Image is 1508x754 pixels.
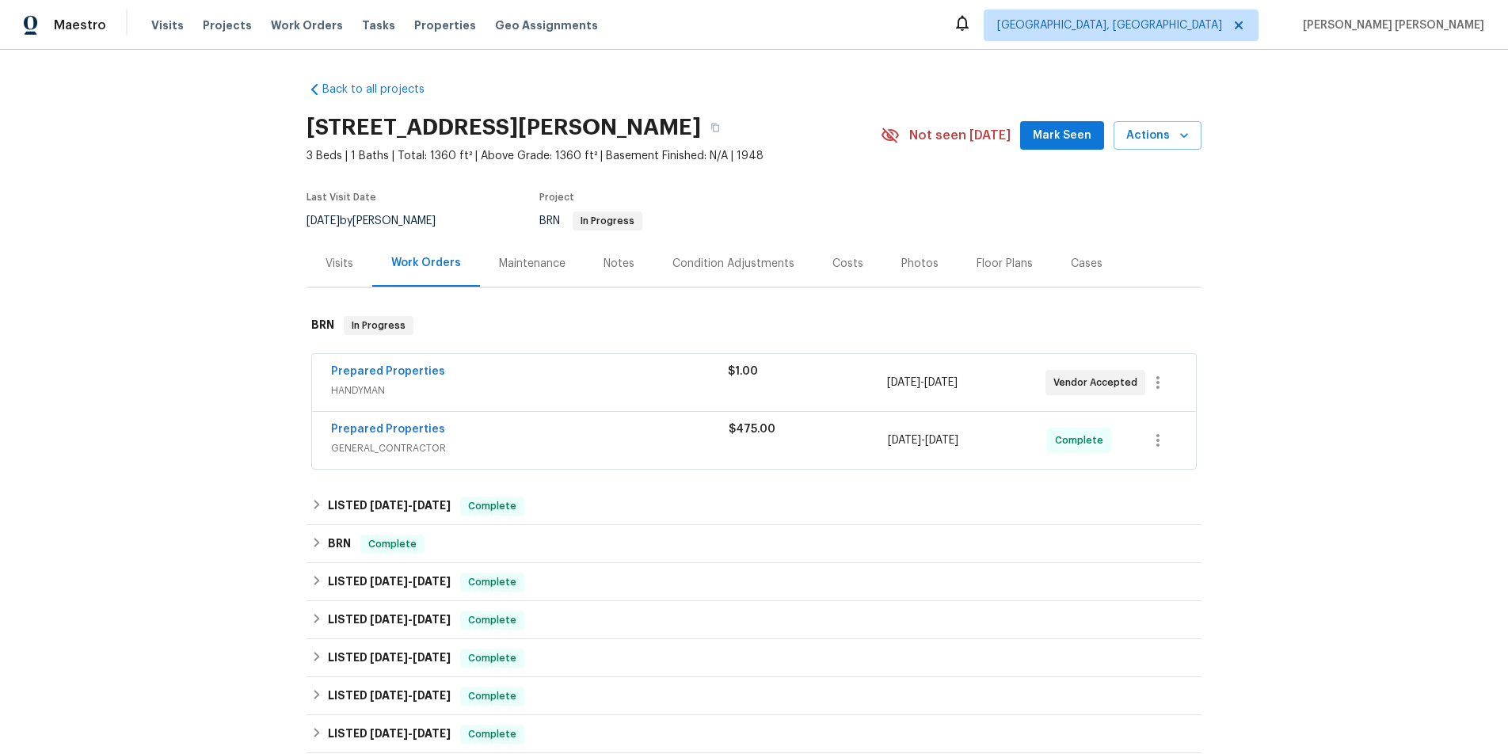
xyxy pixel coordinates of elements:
span: [DATE] [370,500,408,511]
span: - [370,500,451,511]
h6: LISTED [328,725,451,744]
div: Work Orders [391,255,461,271]
h2: [STREET_ADDRESS][PERSON_NAME] [307,120,701,135]
span: In Progress [574,216,641,226]
h6: LISTED [328,497,451,516]
span: Work Orders [271,17,343,33]
span: Actions [1126,126,1189,146]
span: Tasks [362,20,395,31]
div: Photos [901,256,939,272]
span: [DATE] [370,728,408,739]
div: Maintenance [499,256,565,272]
span: Complete [362,536,423,552]
span: Vendor Accepted [1053,375,1144,390]
div: by [PERSON_NAME] [307,211,455,230]
span: [DATE] [413,652,451,663]
span: BRN [539,215,642,227]
span: [DATE] [925,435,958,446]
span: Properties [414,17,476,33]
span: [DATE] [370,576,408,587]
div: LISTED [DATE]-[DATE]Complete [307,677,1201,715]
h6: LISTED [328,573,451,592]
h6: LISTED [328,649,451,668]
a: Back to all projects [307,82,459,97]
span: Project [539,192,574,202]
span: GENERAL_CONTRACTOR [331,440,729,456]
span: In Progress [345,318,412,333]
span: - [370,576,451,587]
span: - [888,432,958,448]
span: - [370,614,451,625]
span: Geo Assignments [495,17,598,33]
span: Visits [151,17,184,33]
span: Complete [1055,432,1110,448]
span: Complete [462,574,523,590]
a: Prepared Properties [331,424,445,435]
span: [DATE] [307,215,340,227]
span: Mark Seen [1033,126,1091,146]
span: $1.00 [728,366,758,377]
span: HANDYMAN [331,383,728,398]
span: Projects [203,17,252,33]
div: LISTED [DATE]-[DATE]Complete [307,563,1201,601]
button: Actions [1114,121,1201,150]
a: Prepared Properties [331,366,445,377]
div: Cases [1071,256,1102,272]
span: [DATE] [924,377,958,388]
span: Last Visit Date [307,192,376,202]
span: [DATE] [888,435,921,446]
div: BRN In Progress [307,300,1201,351]
span: Complete [462,650,523,666]
span: [DATE] [413,614,451,625]
div: Condition Adjustments [672,256,794,272]
span: - [370,728,451,739]
span: [DATE] [887,377,920,388]
span: Maestro [54,17,106,33]
span: [DATE] [413,728,451,739]
span: [DATE] [413,576,451,587]
span: [DATE] [413,690,451,701]
span: $475.00 [729,424,775,435]
span: - [887,375,958,390]
span: [PERSON_NAME] [PERSON_NAME] [1297,17,1484,33]
span: [DATE] [370,614,408,625]
button: Mark Seen [1020,121,1104,150]
h6: BRN [328,535,351,554]
span: - [370,690,451,701]
span: 3 Beds | 1 Baths | Total: 1360 ft² | Above Grade: 1360 ft² | Basement Finished: N/A | 1948 [307,148,881,164]
div: Visits [326,256,353,272]
div: Floor Plans [977,256,1033,272]
span: [GEOGRAPHIC_DATA], [GEOGRAPHIC_DATA] [997,17,1222,33]
span: Complete [462,688,523,704]
div: LISTED [DATE]-[DATE]Complete [307,715,1201,753]
span: [DATE] [370,690,408,701]
h6: LISTED [328,611,451,630]
div: LISTED [DATE]-[DATE]Complete [307,639,1201,677]
h6: BRN [311,316,334,335]
span: Complete [462,726,523,742]
span: Not seen [DATE] [909,128,1011,143]
span: [DATE] [413,500,451,511]
div: LISTED [DATE]-[DATE]Complete [307,487,1201,525]
span: [DATE] [370,652,408,663]
span: Complete [462,612,523,628]
div: Notes [604,256,634,272]
span: Complete [462,498,523,514]
div: LISTED [DATE]-[DATE]Complete [307,601,1201,639]
h6: LISTED [328,687,451,706]
div: BRN Complete [307,525,1201,563]
div: Costs [832,256,863,272]
span: - [370,652,451,663]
